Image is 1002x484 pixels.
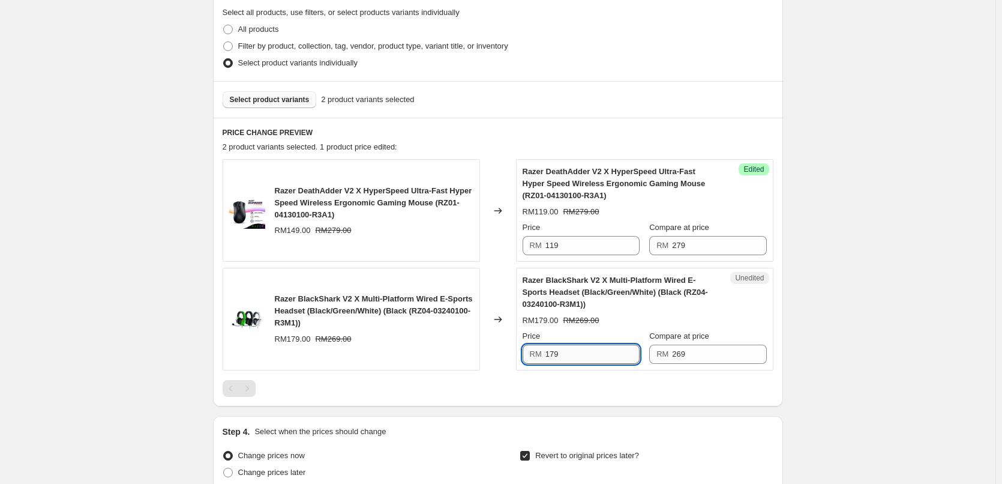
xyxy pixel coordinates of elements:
[321,94,414,106] span: 2 product variants selected
[254,426,386,438] p: Select when the prices should change
[523,207,559,216] span: RM119.00
[563,316,599,325] span: RM269.00
[229,301,265,337] img: v2x1_75bf0f16-2a9c-4fb2-8dff-cc4e2439001f_80x.jpg
[275,294,473,327] span: Razer BlackShark V2 X Multi-Platform Wired E-Sports Headset (Black/Green/White) (Black (RZ04-0324...
[563,207,599,216] span: RM279.00
[275,334,311,343] span: RM179.00
[229,193,265,229] img: shopify_0439919c-ab5a-4bbf-92de-4a16621e89cc_80x.jpg
[523,167,706,200] span: Razer DeathAdder V2 X HyperSpeed Ultra-Fast Hyper Speed Wireless Ergonomic Gaming Mouse (RZ01-041...
[238,58,358,67] span: Select product variants individually
[530,349,542,358] span: RM
[238,468,306,477] span: Change prices later
[656,349,668,358] span: RM
[530,241,542,250] span: RM
[523,331,541,340] span: Price
[735,273,764,283] span: Unedited
[523,223,541,232] span: Price
[238,451,305,460] span: Change prices now
[535,451,639,460] span: Revert to original prices later?
[275,186,472,219] span: Razer DeathAdder V2 X HyperSpeed Ultra-Fast Hyper Speed Wireless Ergonomic Gaming Mouse (RZ01-041...
[315,334,351,343] span: RM269.00
[223,128,773,138] h6: PRICE CHANGE PREVIEW
[230,95,310,104] span: Select product variants
[743,165,764,174] span: Edited
[523,316,559,325] span: RM179.00
[649,331,709,340] span: Compare at price
[223,426,250,438] h2: Step 4.
[238,25,279,34] span: All products
[656,241,668,250] span: RM
[238,41,508,50] span: Filter by product, collection, tag, vendor, product type, variant title, or inventory
[223,142,397,151] span: 2 product variants selected. 1 product price edited:
[223,8,460,17] span: Select all products, use filters, or select products variants individually
[275,226,311,235] span: RM149.00
[649,223,709,232] span: Compare at price
[223,380,256,397] nav: Pagination
[523,276,708,309] span: Razer BlackShark V2 X Multi-Platform Wired E-Sports Headset (Black/Green/White) (Black (RZ04-0324...
[315,226,351,235] span: RM279.00
[223,91,317,108] button: Select product variants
